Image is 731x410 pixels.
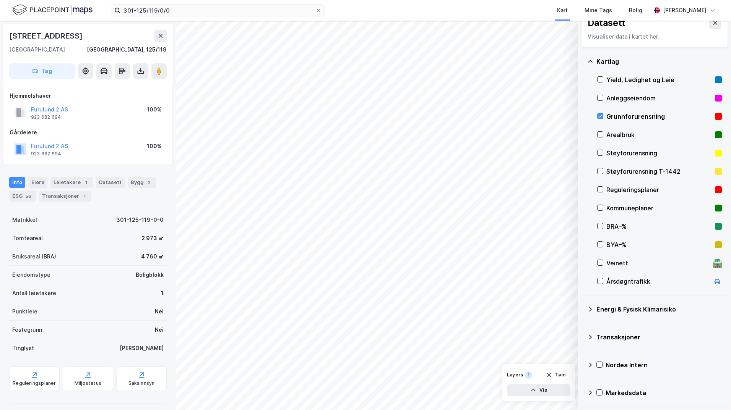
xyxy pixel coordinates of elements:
[155,325,164,334] div: Nei
[12,252,56,261] div: Bruksareal (BRA)
[12,325,42,334] div: Festegrunn
[9,191,36,202] div: ESG
[588,32,721,41] div: Visualiser data i kartet her.
[663,6,707,15] div: [PERSON_NAME]
[12,215,37,224] div: Matrikkel
[39,191,91,202] div: Transaksjoner
[24,192,33,200] div: 56
[128,177,156,188] div: Bygg
[10,128,166,137] div: Gårdeiere
[12,270,50,279] div: Eiendomstype
[9,63,75,79] button: Tag
[606,203,712,213] div: Kommuneplaner
[147,142,162,151] div: 100%
[606,360,722,370] div: Nordea Intern
[81,192,88,200] div: 1
[585,6,612,15] div: Mine Tags
[141,252,164,261] div: 4 760 ㎡
[606,130,712,139] div: Arealbruk
[507,384,570,396] button: Vis
[10,91,166,100] div: Hjemmelshaver
[9,177,25,188] div: Info
[161,289,164,298] div: 1
[12,289,56,298] div: Antall leietakere
[525,371,532,379] div: 1
[507,372,523,378] div: Layers
[87,45,167,54] div: [GEOGRAPHIC_DATA], 125/119
[606,222,712,231] div: BRA–%
[96,177,125,188] div: Datasett
[596,57,722,66] div: Kartlag
[9,30,84,42] div: [STREET_ADDRESS]
[50,177,93,188] div: Leietakere
[147,105,162,114] div: 100%
[12,307,37,316] div: Punktleie
[82,179,90,186] div: 1
[606,75,712,84] div: Yield, Ledighet og Leie
[606,149,712,158] div: Støyforurensning
[136,270,164,279] div: Boligblokk
[606,185,712,194] div: Reguleringsplaner
[606,94,712,103] div: Anleggseiendom
[606,112,712,121] div: Grunnforurensning
[606,240,712,249] div: BYA–%
[596,333,722,342] div: Transaksjoner
[13,380,56,386] div: Reguleringsplaner
[128,380,155,386] div: Saksinnsyn
[541,369,570,381] button: Tøm
[31,114,61,120] div: 923 682 694
[606,388,722,397] div: Markedsdata
[557,6,568,15] div: Kart
[155,307,164,316] div: Nei
[606,167,712,176] div: Støyforurensning T-1442
[28,177,47,188] div: Eiere
[12,3,93,17] img: logo.f888ab2527a4732fd821a326f86c7f29.svg
[596,305,722,314] div: Energi & Fysisk Klimarisiko
[75,380,101,386] div: Miljøstatus
[12,344,34,353] div: Tinglyst
[606,277,710,286] div: Årsdøgntrafikk
[9,45,65,54] div: [GEOGRAPHIC_DATA]
[120,5,315,16] input: Søk på adresse, matrikkel, gårdeiere, leietakere eller personer
[145,179,153,186] div: 2
[693,373,731,410] iframe: Chat Widget
[588,17,625,29] div: Datasett
[712,258,723,268] div: 🛣️
[31,151,61,157] div: 923 682 694
[116,215,164,224] div: 301-125-119-0-0
[141,234,164,243] div: 2 973 ㎡
[120,344,164,353] div: [PERSON_NAME]
[12,234,43,243] div: Tomteareal
[606,258,710,268] div: Veinett
[629,6,642,15] div: Bolig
